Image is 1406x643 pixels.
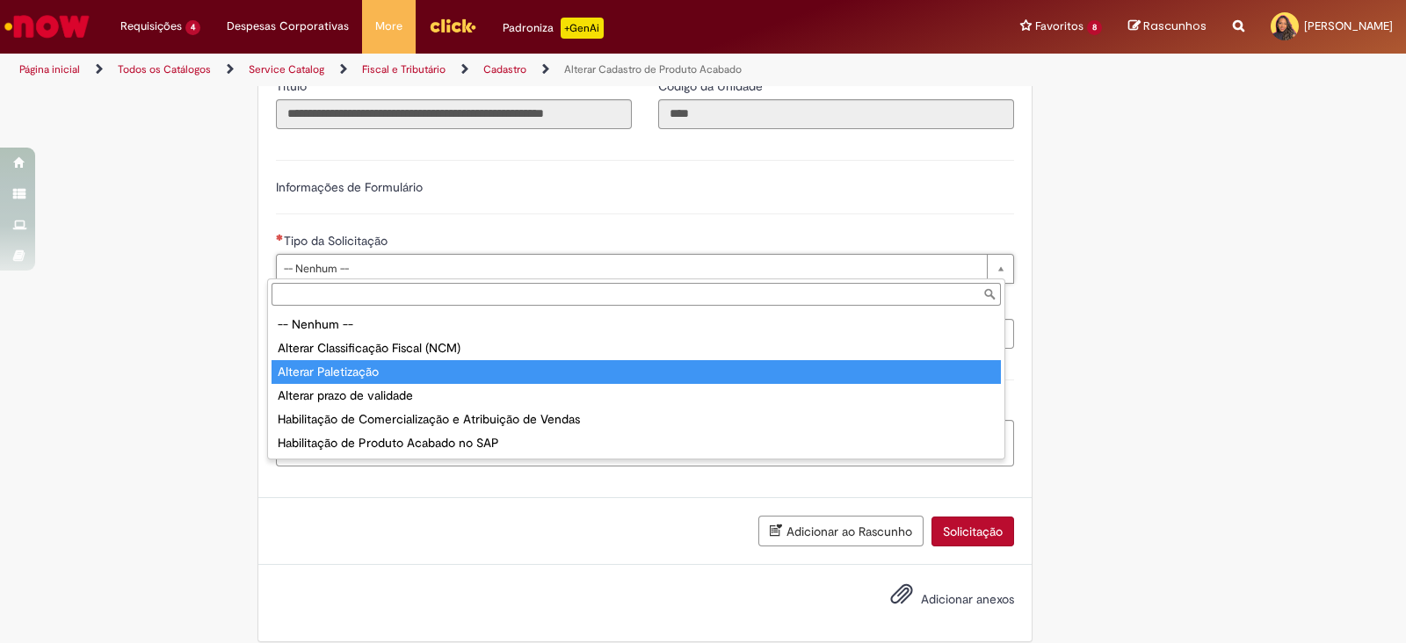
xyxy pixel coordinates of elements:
[272,384,1001,408] div: Alterar prazo de validade
[272,408,1001,431] div: Habilitação de Comercialização e Atribuição de Vendas
[272,313,1001,336] div: -- Nenhum --
[268,309,1004,459] ul: Tipo da Solicitação
[272,336,1001,360] div: Alterar Classificação Fiscal (NCM)
[272,431,1001,455] div: Habilitação de Produto Acabado no SAP
[272,360,1001,384] div: Alterar Paletização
